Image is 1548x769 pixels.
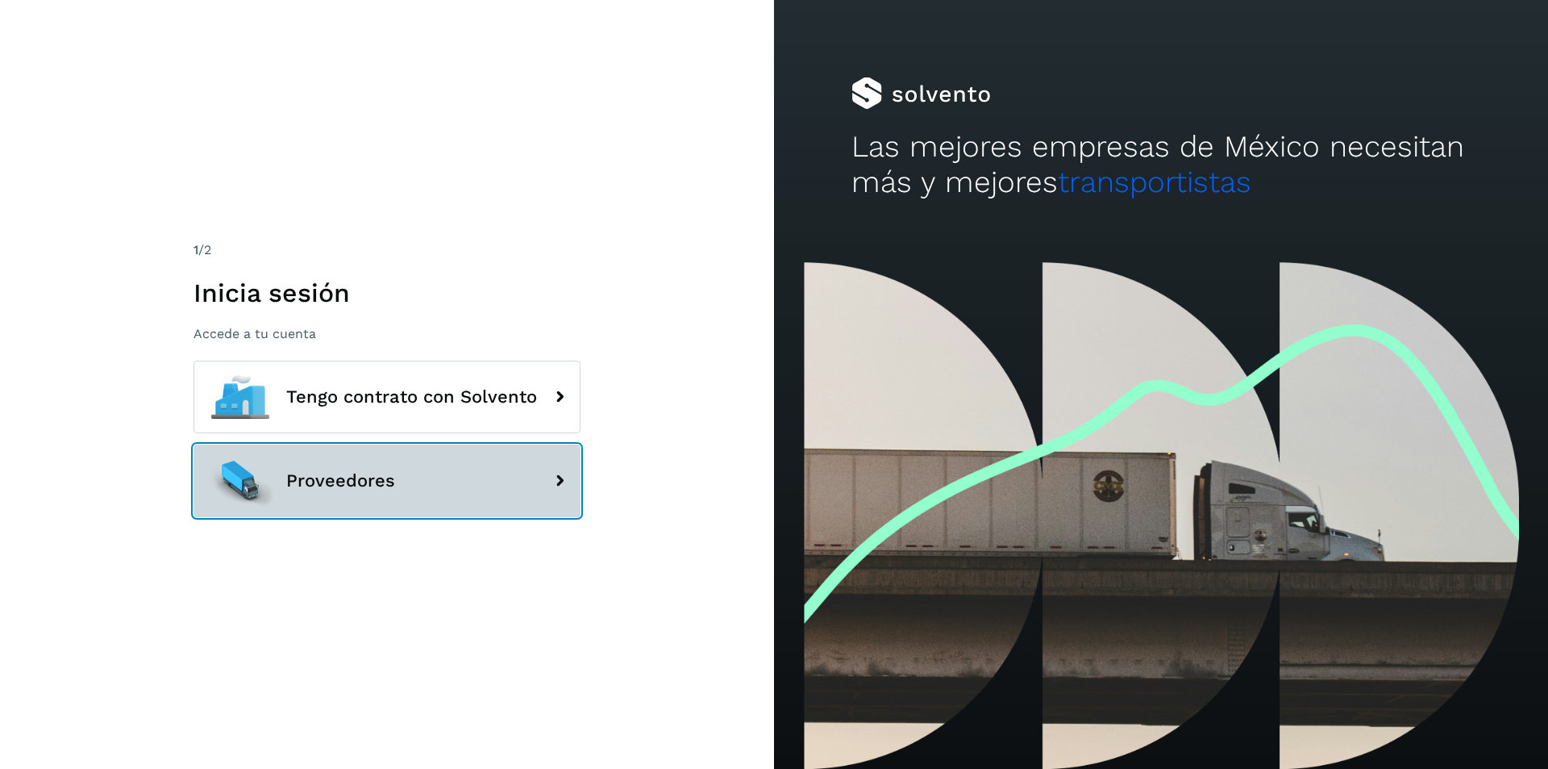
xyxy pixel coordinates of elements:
button: Tengo contrato con Solvento [193,361,580,433]
h1: Inicia sesión [193,278,580,308]
span: Proveedores [286,471,395,491]
span: transportistas [1058,165,1251,199]
button: Proveedores [193,445,580,517]
span: Tengo contrato con Solvento [286,387,537,407]
h2: Las mejores empresas de México necesitan más y mejores [851,129,1471,201]
div: /2 [193,240,580,260]
p: Accede a tu cuenta [193,326,580,341]
span: 1 [193,242,198,257]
